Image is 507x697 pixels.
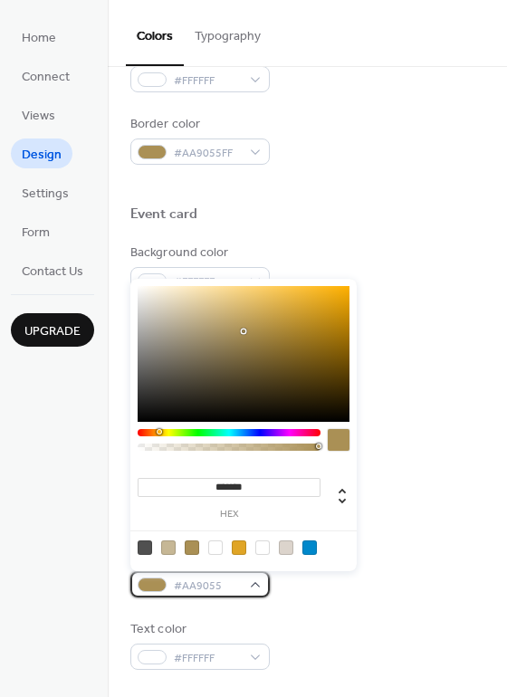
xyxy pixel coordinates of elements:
[11,61,81,91] a: Connect
[11,177,80,207] a: Settings
[174,649,241,668] span: #FFFFFF
[302,540,317,555] div: rgb(0, 136, 203)
[24,322,81,341] span: Upgrade
[208,540,223,555] div: rgb(255, 255, 255)
[11,255,94,285] a: Contact Us
[279,540,293,555] div: rgb(220, 212, 204)
[130,205,197,224] div: Event card
[174,272,241,291] span: #FFFFFF
[232,540,246,555] div: rgb(224, 165, 38)
[11,216,61,246] a: Form
[161,540,176,555] div: rgb(198, 183, 149)
[174,72,241,91] span: #FFFFFF
[174,577,241,596] span: #AA9055
[22,107,55,126] span: Views
[11,22,67,52] a: Home
[11,138,72,168] a: Design
[138,540,152,555] div: rgb(80, 80, 80)
[174,144,241,163] span: #AA9055FF
[22,29,56,48] span: Home
[22,263,83,282] span: Contact Us
[130,243,266,263] div: Background color
[22,68,70,87] span: Connect
[11,100,66,129] a: Views
[22,185,69,204] span: Settings
[22,146,62,165] span: Design
[185,540,199,555] div: rgb(170, 144, 85)
[130,620,266,639] div: Text color
[22,224,50,243] span: Form
[255,540,270,555] div: rgba(0, 0, 0, 0)
[11,313,94,347] button: Upgrade
[138,510,320,520] label: hex
[130,115,266,134] div: Border color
